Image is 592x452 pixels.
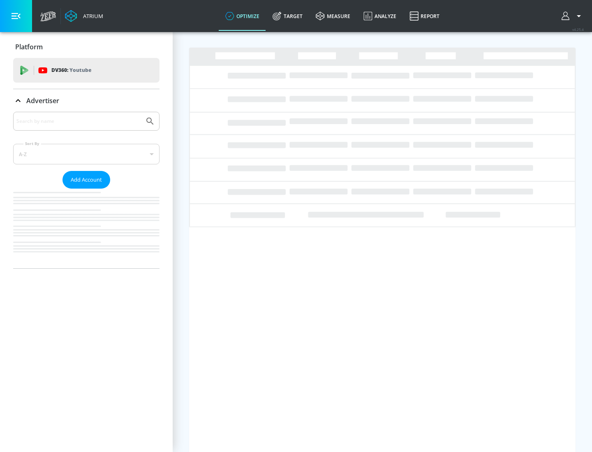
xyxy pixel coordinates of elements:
div: DV360: Youtube [13,58,160,83]
p: Advertiser [26,96,59,105]
div: Advertiser [13,89,160,112]
input: Search by name [16,116,141,127]
span: Add Account [71,175,102,184]
p: Youtube [69,66,91,74]
a: measure [309,1,357,31]
button: Add Account [62,171,110,189]
nav: list of Advertiser [13,189,160,268]
div: Advertiser [13,112,160,268]
a: Report [403,1,446,31]
div: Platform [13,35,160,58]
label: Sort By [23,141,41,146]
a: Analyze [357,1,403,31]
a: optimize [219,1,266,31]
p: DV360: [51,66,91,75]
p: Platform [15,42,43,51]
span: v 4.25.4 [572,27,584,32]
div: A-Z [13,144,160,164]
a: Target [266,1,309,31]
a: Atrium [65,10,103,22]
div: Atrium [80,12,103,20]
